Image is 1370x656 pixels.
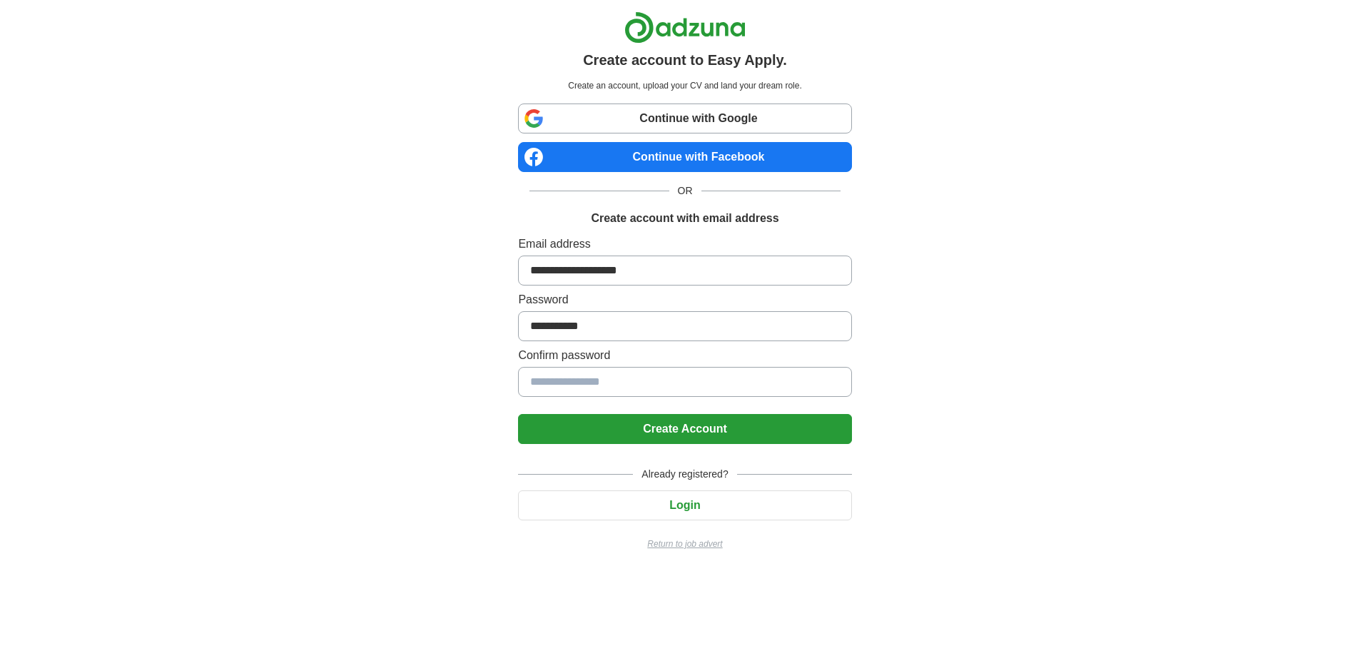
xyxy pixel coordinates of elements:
[583,49,787,71] h1: Create account to Easy Apply.
[518,347,851,364] label: Confirm password
[669,183,701,198] span: OR
[518,538,851,550] a: Return to job advert
[521,79,848,92] p: Create an account, upload your CV and land your dream role.
[518,414,851,444] button: Create Account
[518,490,851,520] button: Login
[591,210,778,227] h1: Create account with email address
[518,142,851,172] a: Continue with Facebook
[518,291,851,308] label: Password
[518,499,851,511] a: Login
[624,11,746,44] img: Adzuna logo
[518,104,851,133] a: Continue with Google
[633,467,736,482] span: Already registered?
[518,236,851,253] label: Email address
